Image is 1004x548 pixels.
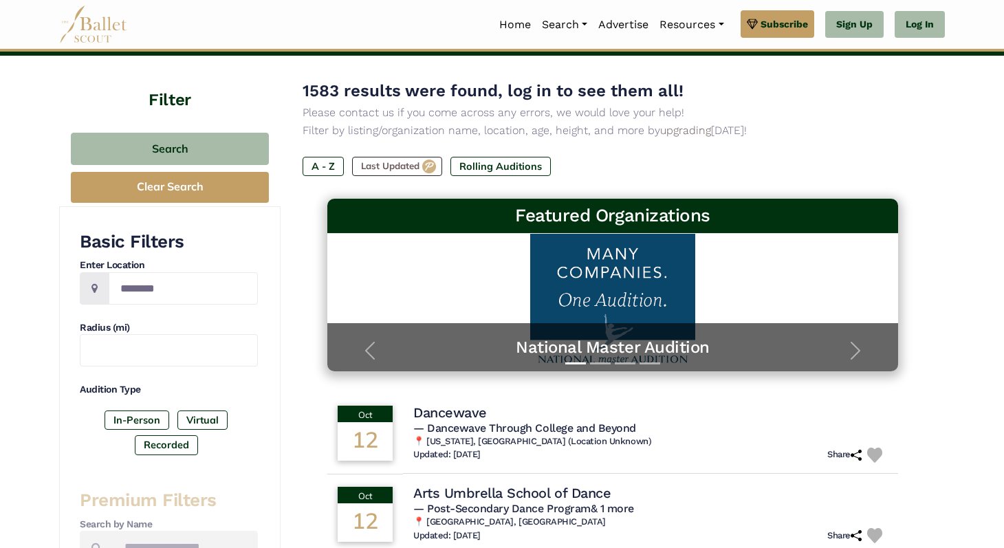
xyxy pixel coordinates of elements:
[80,518,258,531] h4: Search by Name
[413,484,611,502] h4: Arts Umbrella School of Dance
[352,157,442,176] label: Last Updated
[338,204,887,228] h3: Featured Organizations
[413,404,487,421] h4: Dancewave
[761,17,808,32] span: Subscribe
[303,81,684,100] span: 1583 results were found, log in to see them all!
[450,157,551,176] label: Rolling Auditions
[825,11,884,39] a: Sign Up
[827,530,862,542] h6: Share
[413,421,636,435] span: — Dancewave Through College and Beyond
[747,17,758,32] img: gem.svg
[105,410,169,430] label: In-Person
[80,259,258,272] h4: Enter Location
[303,157,344,176] label: A - Z
[593,10,654,39] a: Advertise
[71,133,269,165] button: Search
[338,503,393,542] div: 12
[413,436,888,448] h6: 📍 [US_STATE], [GEOGRAPHIC_DATA] (Location Unknown)
[827,449,862,461] h6: Share
[338,487,393,503] div: Oct
[135,435,198,454] label: Recorded
[303,122,923,140] p: Filter by listing/organization name, location, age, height, and more by [DATE]!
[565,355,586,371] button: Slide 1
[177,410,228,430] label: Virtual
[413,449,481,461] h6: Updated: [DATE]
[80,321,258,335] h4: Radius (mi)
[109,272,258,305] input: Location
[494,10,536,39] a: Home
[654,10,729,39] a: Resources
[341,337,884,358] a: National Master Audition
[413,502,634,515] span: — Post-Secondary Dance Program
[591,502,634,515] a: & 1 more
[590,355,611,371] button: Slide 2
[80,489,258,512] h3: Premium Filters
[660,124,711,137] a: upgrading
[80,230,258,254] h3: Basic Filters
[615,355,635,371] button: Slide 3
[895,11,945,39] a: Log In
[413,516,888,528] h6: 📍 [GEOGRAPHIC_DATA], [GEOGRAPHIC_DATA]
[338,406,393,422] div: Oct
[413,530,481,542] h6: Updated: [DATE]
[303,104,923,122] p: Please contact us if you come across any errors, we would love your help!
[640,355,660,371] button: Slide 4
[80,383,258,397] h4: Audition Type
[338,422,393,461] div: 12
[741,10,814,38] a: Subscribe
[59,56,281,112] h4: Filter
[71,172,269,203] button: Clear Search
[536,10,593,39] a: Search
